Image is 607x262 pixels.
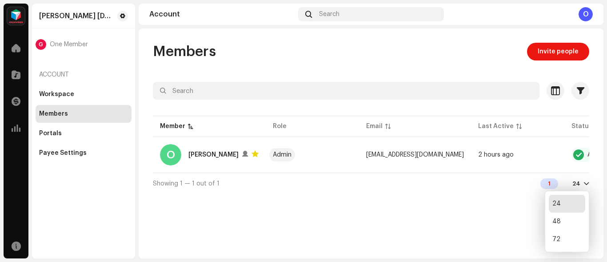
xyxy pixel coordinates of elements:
span: georgefem55@gmail.com [366,152,464,158]
span: One Member [50,41,88,48]
re-a-nav-header: Account [36,64,132,85]
span: Showing 1 — 1 out of 1 [153,181,220,187]
div: Payee Settings [39,149,87,157]
img: feab3aad-9b62-475c-8caf-26f15a9573ee [7,7,25,25]
div: Portals [39,130,62,137]
button: Invite people [527,43,589,60]
re-m-nav-item: Workspace [36,85,132,103]
div: O [579,7,593,21]
div: George Oluwafemi Sunday [39,12,114,20]
div: Account [149,11,295,18]
input: Search [153,82,539,100]
div: OLUWAFEMI GEORGE [188,149,239,160]
re-m-nav-item: Payee Settings [36,144,132,162]
div: 24 [572,180,580,187]
div: Workspace [39,91,74,98]
div: Email [366,122,383,131]
span: 2 hours ago [478,152,514,158]
div: Admin [273,152,292,158]
div: 72 [549,230,585,248]
div: G [36,39,46,50]
re-m-nav-item: Members [36,105,132,123]
div: Active [587,152,606,158]
span: Search [319,11,339,18]
re-m-nav-item: Portals [36,125,132,142]
span: Admin [273,152,352,158]
div: 48 [549,213,585,230]
div: Member [160,122,185,131]
div: Status [571,122,592,131]
div: Members [39,110,68,117]
span: Invite people [538,43,579,60]
div: 1 [540,178,558,189]
span: Members [153,43,216,60]
div: Last Active [478,122,514,131]
div: O [160,144,181,165]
